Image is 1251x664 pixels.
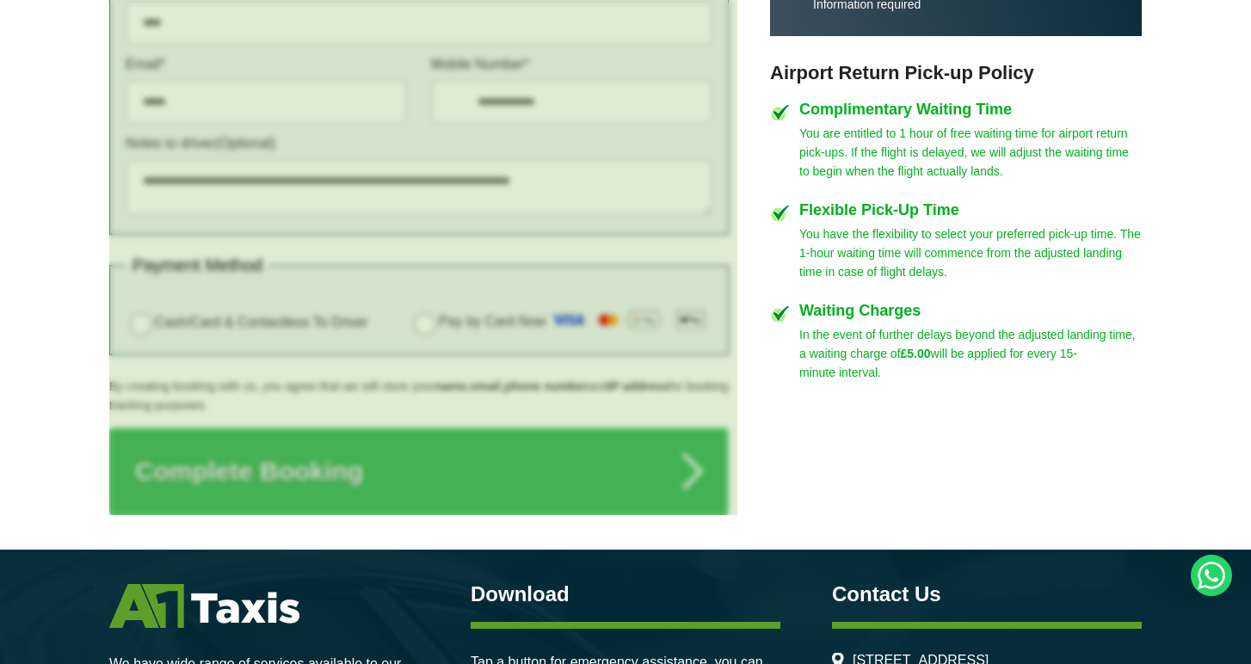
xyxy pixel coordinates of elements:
h4: Flexible Pick-Up Time [799,202,1142,218]
img: A1 Taxis St Albans [109,584,299,628]
strong: £5.00 [901,347,931,360]
h4: Complimentary Waiting Time [799,101,1142,117]
p: In the event of further delays beyond the adjusted landing time, a waiting charge of will be appl... [799,325,1142,382]
p: You are entitled to 1 hour of free waiting time for airport return pick-ups. If the flight is del... [799,124,1142,181]
p: You have the flexibility to select your preferred pick-up time. The 1-hour waiting time will comm... [799,224,1142,281]
h3: Contact Us [832,584,1142,605]
h4: Waiting Charges [799,303,1142,318]
h3: Download [471,584,780,605]
h3: Airport Return Pick-up Policy [770,62,1142,84]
